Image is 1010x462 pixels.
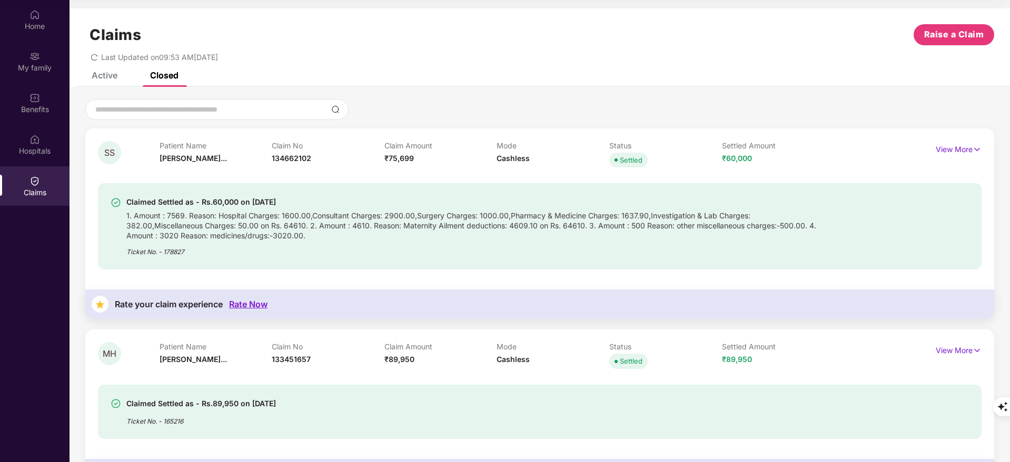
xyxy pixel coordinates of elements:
[229,299,268,309] div: Rate Now
[111,398,121,409] img: svg+xml;base64,PHN2ZyBpZD0iU3VjY2Vzcy0zMngzMiIgeG1sbnM9Imh0dHA6Ly93d3cudzMub3JnLzIwMDAvc3ZnIiB3aW...
[160,141,272,150] p: Patient Name
[160,342,272,351] p: Patient Name
[272,154,311,163] span: 134662102
[924,28,984,41] span: Raise a Claim
[160,355,227,364] span: [PERSON_NAME]...
[722,342,835,351] p: Settled Amount
[101,53,218,62] span: Last Updated on 09:53 AM[DATE]
[126,208,826,240] div: 1. Amount : 7569. Reason: Hospital Charges: 1600.00,Consultant Charges: 2900.00,Surgery Charges: ...
[126,240,826,257] div: Ticket No. - 178827
[150,70,179,81] div: Closed
[609,342,722,351] p: Status
[272,141,384,150] p: Claim No
[722,355,752,364] span: ₹89,950
[104,148,115,157] span: SS
[497,342,609,351] p: Mode
[384,355,414,364] span: ₹89,950
[29,9,40,20] img: svg+xml;base64,PHN2ZyBpZD0iSG9tZSIgeG1sbnM9Imh0dHA6Ly93d3cudzMub3JnLzIwMDAvc3ZnIiB3aWR0aD0iMjAiIG...
[126,196,826,208] div: Claimed Settled as - Rs.60,000 on [DATE]
[92,70,117,81] div: Active
[620,356,642,366] div: Settled
[936,141,982,155] p: View More
[29,176,40,186] img: svg+xml;base64,PHN2ZyBpZD0iQ2xhaW0iIHhtbG5zPSJodHRwOi8vd3d3LnczLm9yZy8yMDAwL3N2ZyIgd2lkdGg9IjIwIi...
[620,155,642,165] div: Settled
[609,141,722,150] p: Status
[90,26,141,44] h1: Claims
[914,24,994,45] button: Raise a Claim
[160,154,227,163] span: [PERSON_NAME]...
[126,397,276,410] div: Claimed Settled as - Rs.89,950 on [DATE]
[384,141,497,150] p: Claim Amount
[29,134,40,145] img: svg+xml;base64,PHN2ZyBpZD0iSG9zcGl0YWxzIiB4bWxucz0iaHR0cDovL3d3dy53My5vcmcvMjAwMC9zdmciIHdpZHRoPS...
[973,345,982,356] img: svg+xml;base64,PHN2ZyB4bWxucz0iaHR0cDovL3d3dy53My5vcmcvMjAwMC9zdmciIHdpZHRoPSIxNyIgaGVpZ2h0PSIxNy...
[111,197,121,208] img: svg+xml;base64,PHN2ZyBpZD0iU3VjY2Vzcy0zMngzMiIgeG1sbnM9Imh0dHA6Ly93d3cudzMub3JnLzIwMDAvc3ZnIiB3aW...
[126,410,276,426] div: Ticket No. - 165216
[384,342,497,351] p: Claim Amount
[497,154,530,163] span: Cashless
[384,154,414,163] span: ₹75,699
[29,51,40,62] img: svg+xml;base64,PHN2ZyB3aWR0aD0iMjAiIGhlaWdodD0iMjAiIHZpZXdCb3g9IjAgMCAyMCAyMCIgZmlsbD0ibm9uZSIgeG...
[331,105,340,114] img: svg+xml;base64,PHN2ZyBpZD0iU2VhcmNoLTMyeDMyIiB4bWxucz0iaHR0cDovL3d3dy53My5vcmcvMjAwMC9zdmciIHdpZH...
[722,141,835,150] p: Settled Amount
[497,141,609,150] p: Mode
[272,355,311,364] span: 133451657
[272,342,384,351] p: Claim No
[115,299,223,309] div: Rate your claim experience
[91,53,98,62] span: redo
[29,93,40,103] img: svg+xml;base64,PHN2ZyBpZD0iQmVuZWZpdHMiIHhtbG5zPSJodHRwOi8vd3d3LnczLm9yZy8yMDAwL3N2ZyIgd2lkdGg9Ij...
[722,154,752,163] span: ₹60,000
[497,355,530,364] span: Cashless
[936,342,982,356] p: View More
[103,349,116,358] span: MH
[92,296,108,313] img: svg+xml;base64,PHN2ZyB4bWxucz0iaHR0cDovL3d3dy53My5vcmcvMjAwMC9zdmciIHdpZHRoPSIzNyIgaGVpZ2h0PSIzNy...
[973,144,982,155] img: svg+xml;base64,PHN2ZyB4bWxucz0iaHR0cDovL3d3dy53My5vcmcvMjAwMC9zdmciIHdpZHRoPSIxNyIgaGVpZ2h0PSIxNy...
